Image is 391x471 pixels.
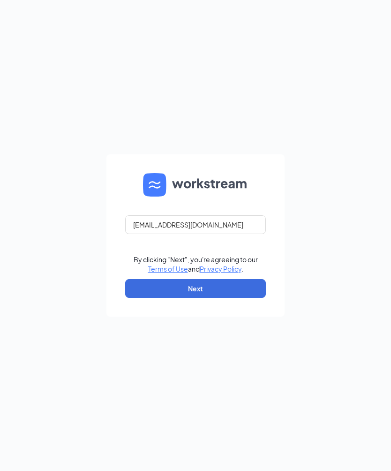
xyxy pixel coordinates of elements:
[125,279,266,298] button: Next
[125,215,266,234] input: Email
[143,173,248,197] img: WS logo and Workstream text
[200,265,241,273] a: Privacy Policy
[134,255,258,273] div: By clicking "Next", you're agreeing to our and .
[148,265,188,273] a: Terms of Use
